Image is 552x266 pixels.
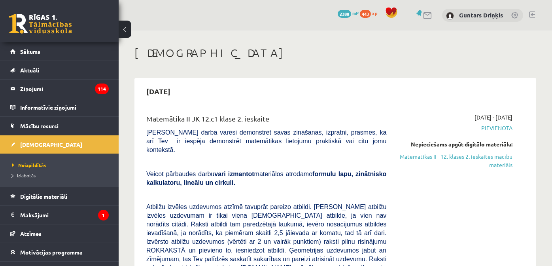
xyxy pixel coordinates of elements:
[372,10,377,16] span: xp
[20,206,109,224] legend: Maksājumi
[352,10,359,16] span: mP
[12,162,46,168] span: Neizpildītās
[20,80,109,98] legend: Ziņojumi
[10,243,109,261] a: Motivācijas programma
[398,152,512,169] a: Matemātikas II - 12. klases 2. ieskaites mācību materiāls
[20,98,109,116] legend: Informatīvie ziņojumi
[138,82,178,101] h2: [DATE]
[10,117,109,135] a: Mācību resursi
[338,10,359,16] a: 2388 mP
[214,171,254,177] b: vari izmantot
[98,210,109,220] i: 1
[398,140,512,148] div: Nepieciešams apgūt digitālo materiālu:
[20,230,42,237] span: Atzīmes
[10,98,109,116] a: Informatīvie ziņojumi
[20,141,82,148] span: [DEMOGRAPHIC_DATA]
[474,113,512,122] span: [DATE] - [DATE]
[360,10,381,16] a: 443 xp
[146,171,386,186] span: Veicot pārbaudes darbu materiālos atrodamo
[398,124,512,132] span: Pievienota
[459,11,503,19] a: Guntars Driņķis
[10,61,109,79] a: Aktuāli
[95,84,109,94] i: 114
[10,135,109,154] a: [DEMOGRAPHIC_DATA]
[10,206,109,224] a: Maksājumi1
[338,10,351,18] span: 2388
[10,224,109,243] a: Atzīmes
[9,14,72,34] a: Rīgas 1. Tālmācības vidusskola
[10,80,109,98] a: Ziņojumi114
[10,187,109,205] a: Digitālie materiāli
[20,66,39,74] span: Aktuāli
[12,161,111,169] a: Neizpildītās
[146,171,386,186] b: formulu lapu, zinātnisko kalkulatoru, lineālu un cirkuli.
[10,42,109,61] a: Sākums
[146,129,386,153] span: [PERSON_NAME] darbā varēsi demonstrēt savas zināšanas, izpratni, prasmes, kā arī Tev ir iespēja d...
[12,172,36,179] span: Izlabotās
[20,193,67,200] span: Digitālie materiāli
[360,10,371,18] span: 443
[20,48,40,55] span: Sākums
[20,122,59,129] span: Mācību resursi
[134,46,536,60] h1: [DEMOGRAPHIC_DATA]
[446,12,454,20] img: Guntars Driņķis
[20,249,83,256] span: Motivācijas programma
[146,113,386,128] div: Matemātika II JK 12.c1 klase 2. ieskaite
[12,172,111,179] a: Izlabotās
